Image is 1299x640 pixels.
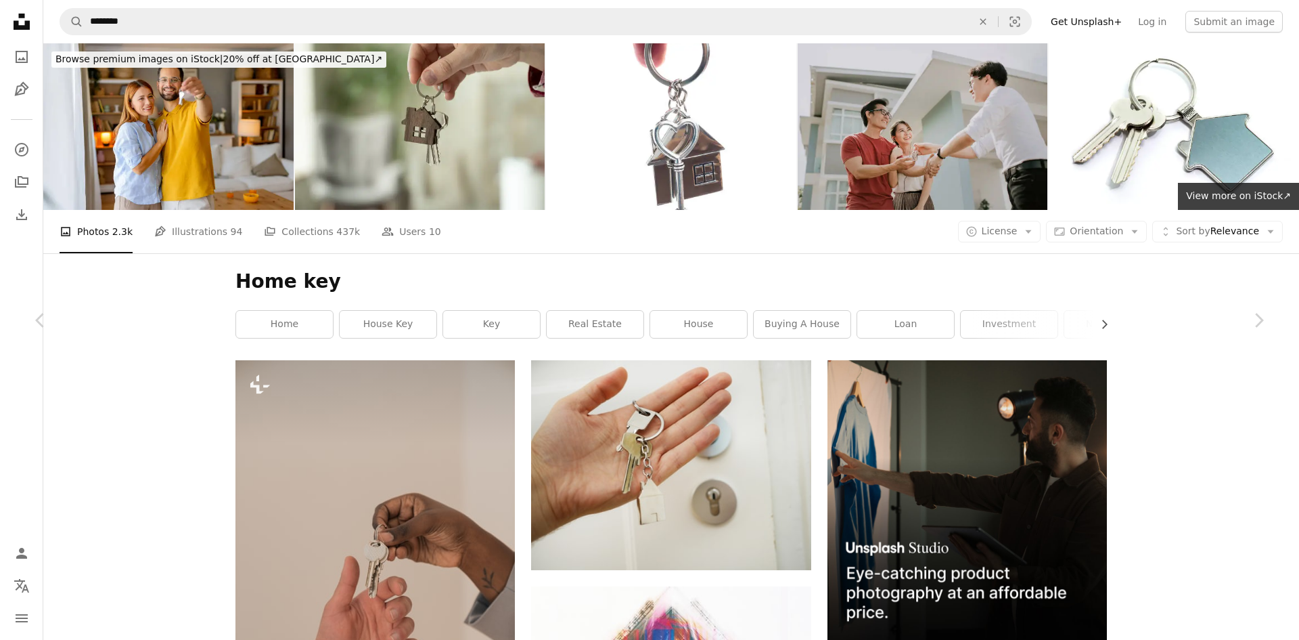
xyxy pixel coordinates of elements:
[547,311,643,338] a: real estate
[60,8,1032,35] form: Find visuals sitewide
[531,459,811,471] a: keys on hand
[8,136,35,163] a: Explore
[55,54,223,64] span: Browse premium images on iStock |
[1046,221,1147,242] button: Orientation
[1070,226,1123,236] span: Orientation
[295,43,545,210] img: Close-up of a woman's hands holding the keys to a new house, a woman moves into a new apartment
[754,311,850,338] a: buying a house
[43,43,294,210] img: Smiling couple in cozy living room holding a key
[236,311,333,338] a: home
[1130,11,1175,33] a: Log in
[1218,255,1299,385] a: Next
[1092,311,1107,338] button: scroll list to the right
[546,43,796,210] img: Woman hand holding house key on white background
[1176,226,1210,236] span: Sort by
[55,54,382,64] span: 20% off at [GEOGRAPHIC_DATA] ↗
[235,270,1107,294] h1: Home key
[382,210,441,253] a: Users 10
[154,210,242,253] a: Illustrations 94
[531,360,811,570] img: keys on hand
[1178,183,1299,210] a: View more on iStock↗
[340,311,436,338] a: house key
[1043,11,1130,33] a: Get Unsplash+
[231,224,243,239] span: 94
[999,9,1031,35] button: Visual search
[968,9,998,35] button: Clear
[827,360,1107,640] img: file-1715714098234-25b8b4e9d8faimage
[982,226,1018,236] span: License
[1176,225,1259,238] span: Relevance
[650,311,747,338] a: house
[8,43,35,70] a: Photos
[1185,11,1283,33] button: Submit an image
[8,572,35,599] button: Language
[8,169,35,196] a: Collections
[60,9,83,35] button: Search Unsplash
[958,221,1041,242] button: License
[857,311,954,338] a: loan
[961,311,1057,338] a: investment
[235,564,515,576] a: a person holding a key to another person's hand
[336,224,360,239] span: 437k
[429,224,441,239] span: 10
[8,76,35,103] a: Illustrations
[1049,43,1299,210] img: House Key And Key chain On white background
[8,605,35,632] button: Menu
[443,311,540,338] a: key
[43,43,394,76] a: Browse premium images on iStock|20% off at [GEOGRAPHIC_DATA]↗
[8,540,35,567] a: Log in / Sign up
[798,43,1048,210] img: an asian chinese family moving into new house and received the house key from real estate agent
[1152,221,1283,242] button: Sort byRelevance
[8,201,35,228] a: Download History
[1064,311,1161,338] a: new house
[264,210,360,253] a: Collections 437k
[1186,190,1291,201] span: View more on iStock ↗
